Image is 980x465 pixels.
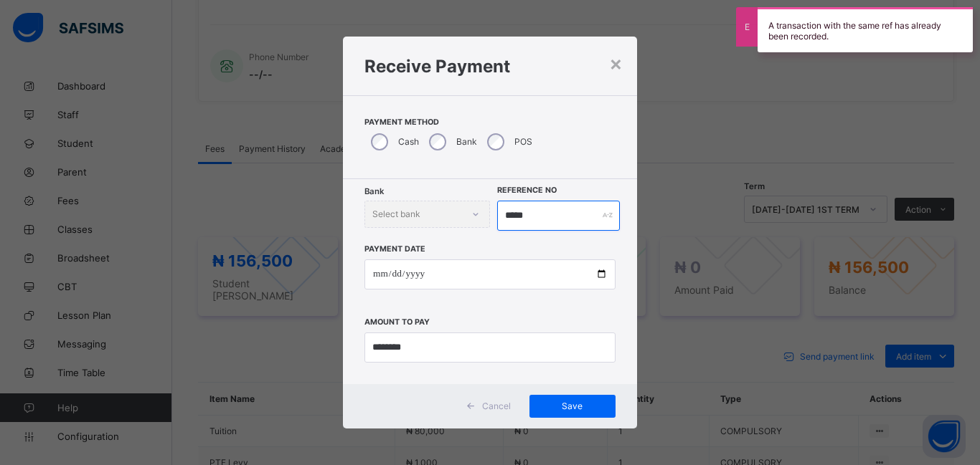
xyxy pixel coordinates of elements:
label: Cash [398,136,419,147]
div: × [609,51,623,75]
label: Amount to pay [364,317,430,327]
span: Cancel [482,401,511,411]
h1: Receive Payment [364,56,616,77]
span: Bank [364,186,384,196]
span: Save [540,401,605,411]
label: Bank [456,136,477,147]
label: Reference No [497,186,557,195]
label: Payment Date [364,244,425,254]
label: POS [514,136,532,147]
span: Payment Method [364,118,616,127]
div: A transaction with the same ref has already been recorded. [758,7,973,52]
